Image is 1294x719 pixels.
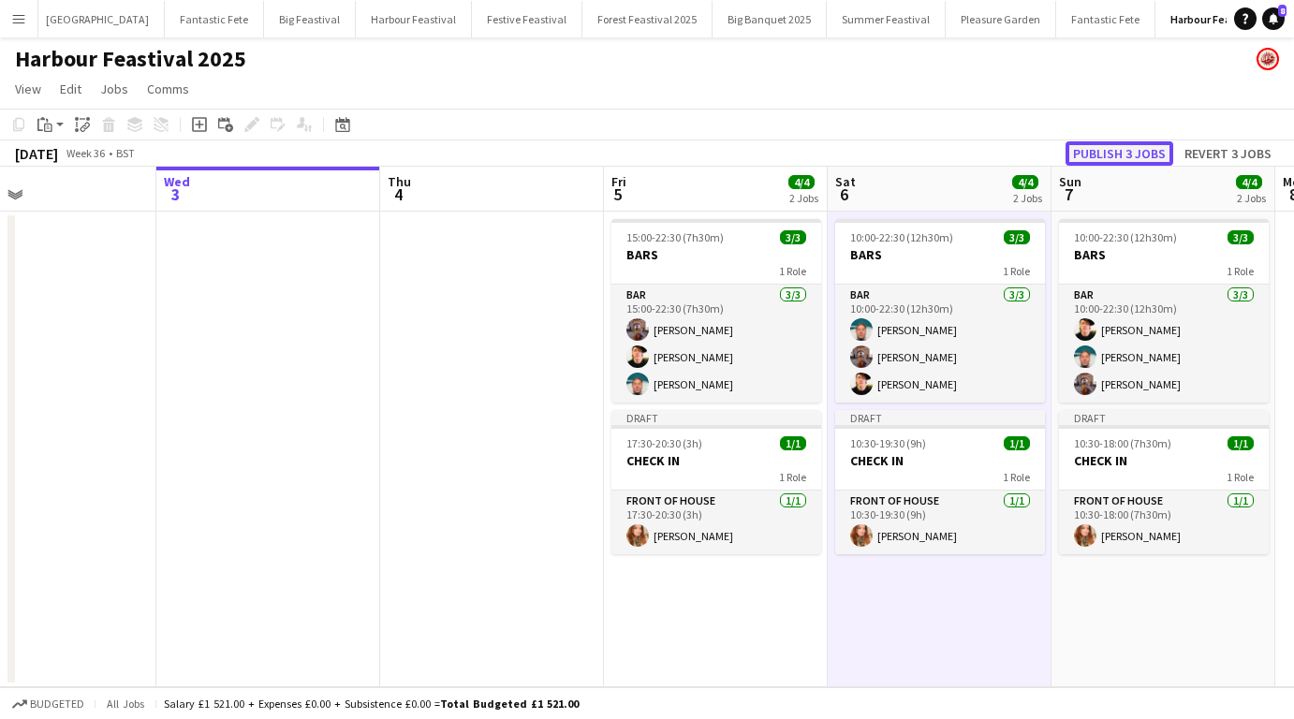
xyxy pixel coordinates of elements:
[60,81,81,97] span: Edit
[147,81,189,97] span: Comms
[779,264,806,278] span: 1 Role
[52,77,89,101] a: Edit
[835,452,1045,469] h3: CHECK IN
[116,146,135,160] div: BST
[1227,264,1254,278] span: 1 Role
[713,1,827,37] button: Big Banquet 2025
[611,410,821,554] app-job-card: Draft17:30-20:30 (3h)1/1CHECK IN1 RoleFront of House1/117:30-20:30 (3h)[PERSON_NAME]
[1262,7,1285,30] a: 8
[1059,452,1269,469] h3: CHECK IN
[1074,230,1177,244] span: 10:00-22:30 (12h30m)
[582,1,713,37] button: Forest Feastival 2025
[103,697,148,711] span: All jobs
[1056,1,1155,37] button: Fantastic Fete
[832,183,856,205] span: 6
[626,230,724,244] span: 15:00-22:30 (7h30m)
[835,491,1045,554] app-card-role: Front of House1/110:30-19:30 (9h)[PERSON_NAME]
[1278,5,1287,17] span: 8
[388,173,411,190] span: Thu
[15,144,58,163] div: [DATE]
[385,183,411,205] span: 4
[15,81,41,97] span: View
[827,1,946,37] button: Summer Feastival
[780,436,806,450] span: 1/1
[1004,436,1030,450] span: 1/1
[1059,219,1269,403] app-job-card: 10:00-22:30 (12h30m)3/3BARS1 RoleBar3/310:00-22:30 (12h30m)[PERSON_NAME][PERSON_NAME][PERSON_NAME]
[472,1,582,37] button: Festive Feastival
[835,410,1045,554] app-job-card: Draft10:30-19:30 (9h)1/1CHECK IN1 RoleFront of House1/110:30-19:30 (9h)[PERSON_NAME]
[93,77,136,101] a: Jobs
[946,1,1056,37] button: Pleasure Garden
[1059,246,1269,263] h3: BARS
[1059,285,1269,403] app-card-role: Bar3/310:00-22:30 (12h30m)[PERSON_NAME][PERSON_NAME][PERSON_NAME]
[1059,491,1269,554] app-card-role: Front of House1/110:30-18:00 (7h30m)[PERSON_NAME]
[1257,48,1279,70] app-user-avatar: Gabrielle Kelly
[30,697,84,711] span: Budgeted
[611,246,821,263] h3: BARS
[835,173,856,190] span: Sat
[264,1,356,37] button: Big Feastival
[1013,191,1042,205] div: 2 Jobs
[788,175,815,189] span: 4/4
[1059,410,1269,425] div: Draft
[835,219,1045,403] app-job-card: 10:00-22:30 (12h30m)3/3BARS1 RoleBar3/310:00-22:30 (12h30m)[PERSON_NAME][PERSON_NAME][PERSON_NAME]
[1004,230,1030,244] span: 3/3
[356,1,472,37] button: Harbour Feastival
[611,410,821,425] div: Draft
[1056,183,1081,205] span: 7
[609,183,626,205] span: 5
[611,452,821,469] h3: CHECK IN
[779,470,806,484] span: 1 Role
[1228,436,1254,450] span: 1/1
[835,285,1045,403] app-card-role: Bar3/310:00-22:30 (12h30m)[PERSON_NAME][PERSON_NAME][PERSON_NAME]
[1177,141,1279,166] button: Revert 3 jobs
[440,697,579,711] span: Total Budgeted £1 521.00
[626,436,702,450] span: 17:30-20:30 (3h)
[850,436,926,450] span: 10:30-19:30 (9h)
[15,45,246,73] h1: Harbour Feastival 2025
[835,410,1045,425] div: Draft
[789,191,818,205] div: 2 Jobs
[161,183,190,205] span: 3
[1012,175,1038,189] span: 4/4
[1066,141,1173,166] button: Publish 3 jobs
[9,694,87,714] button: Budgeted
[7,77,49,101] a: View
[31,1,165,37] button: [GEOGRAPHIC_DATA]
[140,77,197,101] a: Comms
[1003,470,1030,484] span: 1 Role
[1236,175,1262,189] span: 4/4
[1059,173,1081,190] span: Sun
[611,173,626,190] span: Fri
[1237,191,1266,205] div: 2 Jobs
[1228,230,1254,244] span: 3/3
[62,146,109,160] span: Week 36
[850,230,953,244] span: 10:00-22:30 (12h30m)
[1003,264,1030,278] span: 1 Role
[611,219,821,403] app-job-card: 15:00-22:30 (7h30m)3/3BARS1 RoleBar3/315:00-22:30 (7h30m)[PERSON_NAME][PERSON_NAME][PERSON_NAME]
[611,285,821,403] app-card-role: Bar3/315:00-22:30 (7h30m)[PERSON_NAME][PERSON_NAME][PERSON_NAME]
[780,230,806,244] span: 3/3
[165,1,264,37] button: Fantastic Fete
[1074,436,1171,450] span: 10:30-18:00 (7h30m)
[1059,410,1269,554] app-job-card: Draft10:30-18:00 (7h30m)1/1CHECK IN1 RoleFront of House1/110:30-18:00 (7h30m)[PERSON_NAME]
[835,246,1045,263] h3: BARS
[1227,470,1254,484] span: 1 Role
[611,491,821,554] app-card-role: Front of House1/117:30-20:30 (3h)[PERSON_NAME]
[100,81,128,97] span: Jobs
[164,173,190,190] span: Wed
[164,697,579,711] div: Salary £1 521.00 + Expenses £0.00 + Subsistence £0.00 =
